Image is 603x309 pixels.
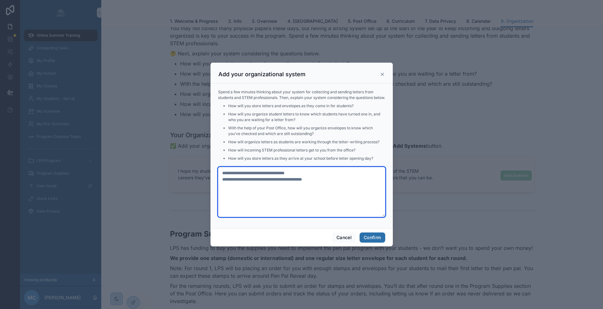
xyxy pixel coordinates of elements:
[332,232,356,243] button: Cancel
[228,125,385,137] p: With the help of your Post Office, how will you organize envelopes to know which you’ve checked a...
[228,139,385,145] p: How will organize letters as students are working through the letter-writing process?
[218,89,385,101] p: Spend a few minutes thinking about your system for collecting and sending letters from students a...
[218,71,305,78] h3: Add your organizational system
[228,103,385,109] p: How will you store letters and envelopes as they come in for students?
[360,232,385,243] button: Confirm
[228,111,385,123] p: How will you organize student letters to know which students have turned one in, and who you are ...
[228,156,385,161] p: How will you store letters as they arrive at your school before letter opening day?
[228,147,385,153] p: How will incoming STEM professional letters get to you from the office?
